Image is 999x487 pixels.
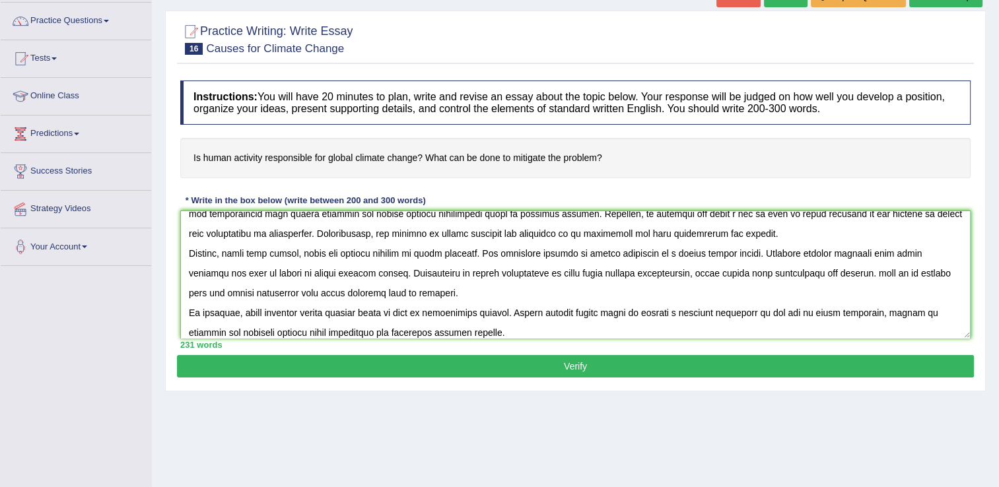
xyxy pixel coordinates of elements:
[180,81,971,125] h4: You will have 20 minutes to plan, write and revise an essay about the topic below. Your response ...
[1,115,151,148] a: Predictions
[177,355,974,377] button: Verify
[206,42,344,55] small: Causes for Climate Change
[193,91,258,102] b: Instructions:
[1,228,151,261] a: Your Account
[1,40,151,73] a: Tests
[1,153,151,186] a: Success Stories
[180,22,353,55] h2: Practice Writing: Write Essay
[180,195,431,207] div: * Write in the box below (write between 200 and 300 words)
[1,191,151,224] a: Strategy Videos
[1,3,151,36] a: Practice Questions
[180,138,971,178] h4: Is human activity responsible for global climate change? What can be done to mitigate the problem?
[185,43,203,55] span: 16
[1,78,151,111] a: Online Class
[180,339,971,351] div: 231 words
